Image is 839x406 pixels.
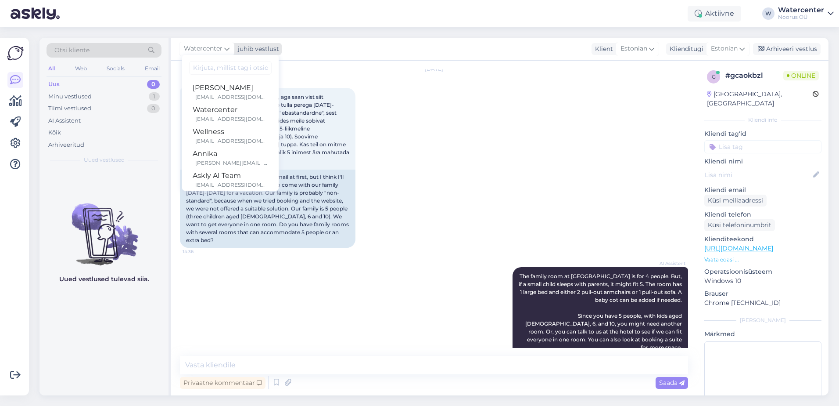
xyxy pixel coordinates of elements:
[182,169,279,191] a: Askly AI Team[EMAIL_ADDRESS][DOMAIN_NAME]
[704,235,821,244] p: Klienditeekond
[48,104,91,113] div: Tiimi vestlused
[778,14,824,21] div: Noorus OÜ
[184,44,222,54] span: Watercenter
[592,44,613,54] div: Klient
[778,7,834,21] a: WatercenterNoorus OÜ
[193,83,268,93] div: [PERSON_NAME]
[149,92,160,101] div: 1
[73,63,89,74] div: Web
[182,81,279,103] a: [PERSON_NAME][EMAIL_ADDRESS][DOMAIN_NAME]
[182,147,279,169] a: Annika[PERSON_NAME][EMAIL_ADDRESS][DOMAIN_NAME]
[705,170,811,180] input: Lisa nimi
[704,210,821,219] p: Kliendi telefon
[105,63,126,74] div: Socials
[182,125,279,147] a: Wellness[EMAIL_ADDRESS][DOMAIN_NAME]
[620,44,647,54] span: Estonian
[704,298,821,308] p: Chrome [TECHNICAL_ID]
[147,104,160,113] div: 0
[653,260,685,267] span: AI Assistent
[39,188,169,267] img: No chats
[704,129,821,138] p: Kliendi tag'id
[519,273,683,366] span: The family room at [GEOGRAPHIC_DATA] is for 4 people. But, if a small child sleeps with parents, ...
[234,44,279,54] div: juhib vestlust
[704,140,821,153] input: Lisa tag
[193,149,268,159] div: Annika
[707,90,813,108] div: [GEOGRAPHIC_DATA], [GEOGRAPHIC_DATA]
[193,127,268,137] div: Wellness
[180,377,265,389] div: Privaatne kommentaar
[182,103,279,125] a: Watercenter[EMAIL_ADDRESS][DOMAIN_NAME]
[189,61,272,75] input: Kirjuta, millist tag'i otsid
[704,316,821,324] div: [PERSON_NAME]
[193,170,268,181] div: Askly AI Team
[711,44,738,54] span: Estonian
[704,276,821,286] p: Windows 10
[84,156,125,164] span: Uued vestlused
[704,195,767,207] div: Küsi meiliaadressi
[778,7,824,14] div: Watercenter
[195,93,268,101] div: [EMAIL_ADDRESS][DOMAIN_NAME]
[195,159,268,167] div: [PERSON_NAME][EMAIL_ADDRESS][DOMAIN_NAME]
[183,248,215,255] span: 14:36
[704,244,773,252] a: [URL][DOMAIN_NAME]
[195,115,268,123] div: [EMAIL_ADDRESS][DOMAIN_NAME]
[666,44,703,54] div: Klienditugi
[704,289,821,298] p: Brauser
[704,116,821,124] div: Kliendi info
[195,137,268,145] div: [EMAIL_ADDRESS][DOMAIN_NAME]
[704,267,821,276] p: Operatsioonisüsteem
[195,181,268,189] div: [EMAIL_ADDRESS][DOMAIN_NAME]
[143,63,161,74] div: Email
[54,46,90,55] span: Otsi kliente
[688,6,741,22] div: Aktiivne
[59,275,149,284] p: Uued vestlused tulevad siia.
[762,7,774,20] div: W
[147,80,160,89] div: 0
[48,92,92,101] div: Minu vestlused
[753,43,821,55] div: Arhiveeri vestlus
[7,45,24,62] img: Askly Logo
[48,141,84,149] div: Arhiveeritud
[704,330,821,339] p: Märkmed
[704,219,775,231] div: Küsi telefoninumbrit
[725,70,783,81] div: # gcaokbzl
[47,63,57,74] div: All
[180,170,355,248] div: Hello! I thought about writing an email at first, but I think I'll get an answer here too. We wan...
[704,185,821,195] p: Kliendi email
[783,71,819,80] span: Online
[704,157,821,166] p: Kliendi nimi
[712,73,716,80] span: g
[193,105,268,115] div: Watercenter
[48,80,60,89] div: Uus
[48,128,61,137] div: Kõik
[48,116,81,125] div: AI Assistent
[659,379,685,387] span: Saada
[704,256,821,264] p: Vaata edasi ...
